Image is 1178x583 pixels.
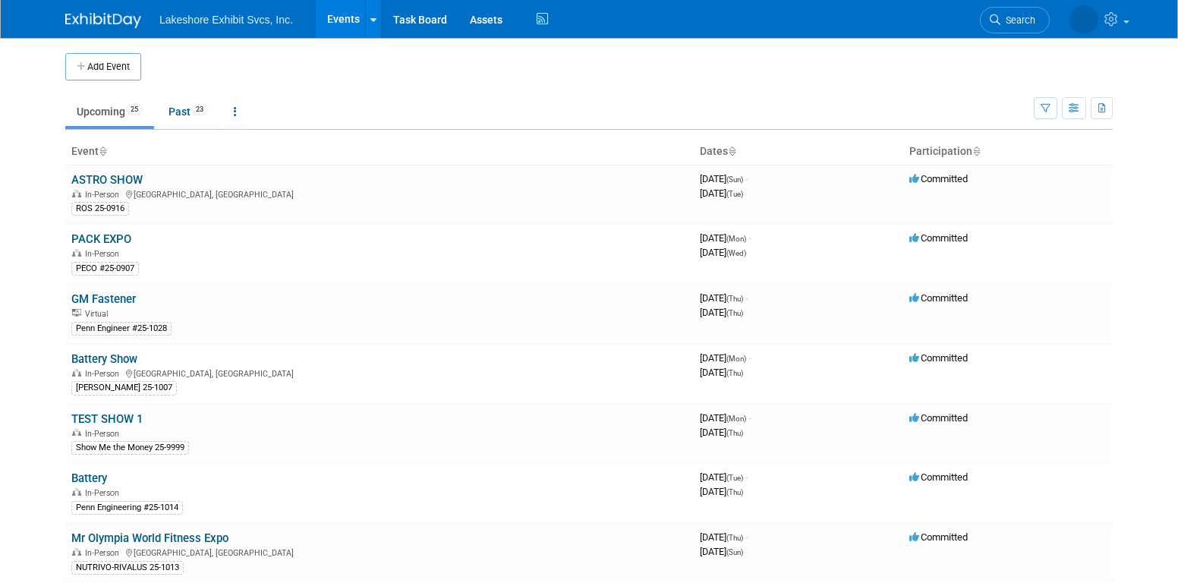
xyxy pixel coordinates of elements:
[909,292,968,304] span: Committed
[728,145,735,157] a: Sort by Start Date
[71,546,688,558] div: [GEOGRAPHIC_DATA], [GEOGRAPHIC_DATA]
[748,232,751,244] span: -
[909,531,968,543] span: Committed
[700,412,751,424] span: [DATE]
[726,309,743,317] span: (Thu)
[700,486,743,497] span: [DATE]
[85,309,112,319] span: Virtual
[65,13,141,28] img: ExhibitDay
[71,188,688,200] div: [GEOGRAPHIC_DATA], [GEOGRAPHIC_DATA]
[700,427,743,438] span: [DATE]
[748,352,751,364] span: -
[72,309,81,317] img: Virtual Event
[71,232,131,246] a: PACK EXPO
[980,7,1050,33] a: Search
[71,441,189,455] div: Show Me the Money 25-9999
[65,53,141,80] button: Add Event
[1000,14,1035,26] span: Search
[85,488,124,498] span: In-Person
[700,546,743,557] span: [DATE]
[726,355,746,363] span: (Mon)
[903,139,1113,165] th: Participation
[71,367,688,379] div: [GEOGRAPHIC_DATA], [GEOGRAPHIC_DATA]
[726,295,743,303] span: (Thu)
[694,139,903,165] th: Dates
[700,471,748,483] span: [DATE]
[71,531,228,545] a: Mr Olympia World Fitness Expo
[726,369,743,377] span: (Thu)
[72,429,81,436] img: In-Person Event
[700,232,751,244] span: [DATE]
[909,173,968,184] span: Committed
[909,352,968,364] span: Committed
[72,548,81,556] img: In-Person Event
[726,488,743,496] span: (Thu)
[972,145,980,157] a: Sort by Participation Type
[726,474,743,482] span: (Tue)
[745,531,748,543] span: -
[65,97,154,126] a: Upcoming25
[745,292,748,304] span: -
[126,104,143,115] span: 25
[748,412,751,424] span: -
[700,173,748,184] span: [DATE]
[726,548,743,556] span: (Sun)
[71,352,137,366] a: Battery Show
[71,262,139,276] div: PECO #25-0907
[72,488,81,496] img: In-Person Event
[71,471,107,485] a: Battery
[700,247,746,258] span: [DATE]
[745,471,748,483] span: -
[71,412,143,426] a: TEST SHOW 1
[700,352,751,364] span: [DATE]
[726,534,743,542] span: (Thu)
[909,412,968,424] span: Committed
[85,249,124,259] span: In-Person
[159,14,293,26] span: Lakeshore Exhibit Svcs, Inc.
[700,188,743,199] span: [DATE]
[726,249,746,257] span: (Wed)
[85,429,124,439] span: In-Person
[72,190,81,197] img: In-Person Event
[726,235,746,243] span: (Mon)
[72,249,81,257] img: In-Person Event
[71,501,183,515] div: Penn Engineering #25-1014
[72,369,81,377] img: In-Person Event
[700,292,748,304] span: [DATE]
[65,139,694,165] th: Event
[71,561,184,575] div: NUTRIVO-RIVALUS 25-1013
[157,97,219,126] a: Past23
[726,175,743,184] span: (Sun)
[726,190,743,198] span: (Tue)
[745,173,748,184] span: -
[99,145,106,157] a: Sort by Event Name
[71,381,177,395] div: [PERSON_NAME] 25-1007
[700,307,743,318] span: [DATE]
[726,414,746,423] span: (Mon)
[71,292,136,306] a: GM Fastener
[726,429,743,437] span: (Thu)
[909,232,968,244] span: Committed
[85,190,124,200] span: In-Person
[700,367,743,378] span: [DATE]
[1069,5,1098,34] img: MICHELLE MOYA
[71,322,172,336] div: Penn Engineer #25-1028
[85,369,124,379] span: In-Person
[71,173,143,187] a: ASTRO SHOW
[191,104,208,115] span: 23
[71,202,129,216] div: ROS 25-0916
[909,471,968,483] span: Committed
[700,531,748,543] span: [DATE]
[85,548,124,558] span: In-Person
